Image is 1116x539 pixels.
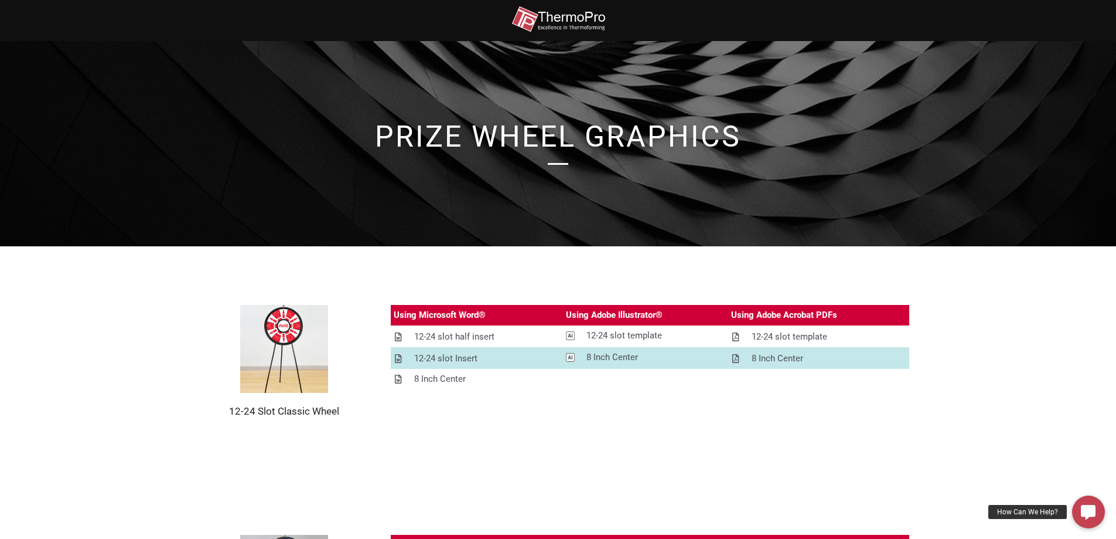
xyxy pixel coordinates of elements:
div: 8 Inch Center [752,351,803,366]
a: How Can We Help? [1072,496,1105,528]
div: 12-24 slot Insert [414,351,477,366]
a: 12-24 slot template [563,326,729,346]
div: Using Adobe Acrobat PDFs [731,308,837,323]
div: Using Adobe Illustrator® [566,308,663,323]
a: 8 Inch Center [728,348,909,369]
div: 8 Inch Center [414,372,466,387]
h2: 12-24 Slot Classic Wheel [207,405,361,418]
h1: prize Wheel Graphics [224,122,892,151]
img: thermopro-logo-non-iso [511,6,605,32]
a: 12-24 slot template [728,327,909,347]
div: 8 Inch Center [586,350,638,365]
div: How Can We Help? [988,505,1067,519]
div: 12-24 slot template [752,330,827,344]
a: 12-24 slot Insert [391,348,563,369]
a: 12-24 slot half insert [391,327,563,347]
a: 8 Inch Center [391,369,563,389]
a: 8 Inch Center [563,347,729,368]
div: 12-24 slot half insert [414,330,494,344]
div: Using Microsoft Word® [394,308,486,323]
div: 12-24 slot template [586,328,662,343]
